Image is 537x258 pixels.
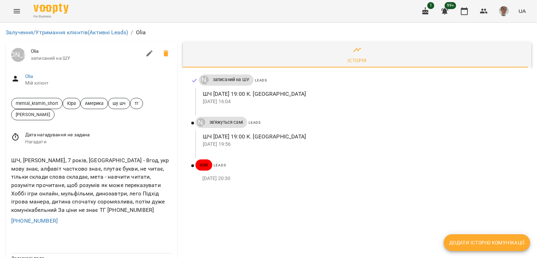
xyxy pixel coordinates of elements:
span: Мій клієнт [25,80,172,87]
span: Нагадати [25,138,172,145]
span: нові [195,162,213,168]
div: Юрій Тимочко [200,76,209,84]
button: UA [516,5,529,17]
a: [PERSON_NAME] [11,48,25,62]
span: Leads [214,163,226,167]
a: [PHONE_NUMBER] [11,217,58,224]
img: 4dd45a387af7859874edf35ff59cadb1.jpg [499,6,509,16]
div: ШЧ, [PERSON_NAME], 7 років, [GEOGRAPHIC_DATA] - 8год, укр мову знає, алфавіт частково знає, плута... [10,155,173,215]
nav: breadcrumb [6,28,531,37]
a: [PERSON_NAME] [199,76,209,84]
span: 1 [427,2,434,9]
span: UA [518,7,526,15]
p: Olia [136,28,146,37]
span: [PERSON_NAME] [12,111,54,118]
li: / [131,28,133,37]
span: записаний на ШУ [209,77,253,83]
p: [DATE] 20:30 [202,175,520,182]
span: Olia [31,48,141,55]
span: Юра [63,100,80,107]
span: mental_kramin_short [12,100,62,107]
span: For Business [34,14,69,19]
img: Voopty Logo [34,3,69,14]
span: Америка [81,100,108,107]
p: [DATE] 19:56 [203,141,520,148]
span: 99+ [445,2,456,9]
div: Історія [348,56,367,65]
p: ШЧ [DATE] 19:00 К. [GEOGRAPHIC_DATA] [203,132,520,141]
span: Leads [249,121,261,124]
a: Olia [25,73,33,79]
span: зв'яжуться самі [205,119,247,126]
p: ШЧ [DATE] 19:00 К. [GEOGRAPHIC_DATA] [203,90,520,98]
div: Юрій Тимочко [197,118,205,127]
span: тг [130,100,143,107]
button: Додати історію комунікації [444,234,530,251]
div: Юрій Тимочко [11,48,25,62]
span: Додати історію комунікації [449,238,524,247]
span: шу шч [108,100,130,107]
button: Menu [8,3,25,20]
span: Дата нагадування не задана [25,131,172,138]
a: Залучення/Утримання клієнтів(Активні Leads) [6,29,128,36]
span: Leads [255,78,267,82]
span: записаний на ШУ [31,55,141,62]
p: [DATE] 16:04 [203,98,520,105]
a: [PERSON_NAME] [195,118,205,127]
